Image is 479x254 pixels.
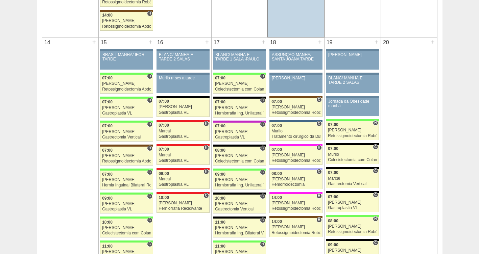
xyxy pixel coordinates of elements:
[215,196,225,201] span: 10:00
[213,73,266,75] div: Key: Brasil
[213,97,266,99] div: Key: Blanc
[271,231,320,235] div: Retossigmoidectomia Robótica
[159,171,169,176] span: 09:00
[326,215,379,217] div: Key: Brasil
[326,217,379,236] a: H 08:00 [PERSON_NAME] Retossigmoidectomia Robótica
[328,206,377,210] div: Gastroplastia VL
[261,37,266,46] div: +
[326,167,379,169] div: Key: Blanc
[99,37,109,48] div: 15
[271,158,320,163] div: Retossigmoidectomia Robótica
[102,19,151,23] div: [PERSON_NAME]
[102,202,151,206] div: [PERSON_NAME]
[147,11,152,16] span: Hospital
[100,75,153,94] a: H 07:00 [PERSON_NAME] Retossigmoidectomia Abdominal VL
[326,51,379,70] a: [PERSON_NAME]
[215,87,264,92] div: Colecistectomia com Colangiografia VL
[100,73,153,75] div: Key: Brasil
[269,98,322,117] a: C 07:00 [PERSON_NAME] Retossigmoidectomia Robótica
[159,182,208,187] div: Gastroplastia VL
[147,122,152,127] span: Hospital
[147,194,152,199] span: Consultório
[272,76,320,80] div: [PERSON_NAME]
[381,37,391,48] div: 20
[326,121,379,140] a: H 07:00 [PERSON_NAME] Retossigmoidectomia Robótica
[215,202,264,206] div: [PERSON_NAME]
[159,177,208,181] div: Marcal
[326,169,379,188] a: C 07:00 Marcal Gastrectomia Vertical
[213,193,266,195] div: Key: Blanc
[260,242,265,247] span: Hospital
[213,75,266,94] a: H 07:00 [PERSON_NAME] Colecistectomia com Colangiografia VL
[328,176,377,181] div: Marcal
[213,147,266,166] a: C 08:00 [PERSON_NAME] Colecistectomia com Colangiografia VL
[271,171,282,176] span: 08:00
[328,76,377,85] div: BLANC/ MANHÃ E TARDE 2 SALAS
[269,192,322,194] div: Key: Pro Matre
[271,195,282,200] span: 14:00
[102,106,151,110] div: [PERSON_NAME]
[271,129,320,133] div: Murilo
[326,96,379,98] div: Key: Aviso
[102,124,113,128] span: 07:00
[100,51,153,70] a: BRASIL MANHÃ/ IFOR TARDE
[269,73,322,75] div: Key: Aviso
[102,183,151,187] div: Hernia Inguinal Bilateral Robótica
[328,200,377,205] div: [PERSON_NAME]
[100,219,153,237] a: C 10:00 [PERSON_NAME] Colecistectomia com Colangiografia VL
[215,100,225,104] span: 07:00
[215,106,264,110] div: [PERSON_NAME]
[326,98,379,116] a: Jornada da Obesidade manhã
[159,110,208,115] div: Gastroplastia VL
[102,207,151,211] div: Gastroplastia VL
[102,154,151,158] div: [PERSON_NAME]
[260,98,265,103] span: Consultório
[328,230,377,234] div: Retossigmoidectomia Robótica
[326,73,379,75] div: Key: Aviso
[325,37,335,48] div: 19
[269,51,322,70] a: ASSUNÇÃO MANHÃ/ SANTA JOANA TARDE
[102,172,113,177] span: 07:00
[271,123,282,128] span: 07:00
[213,171,266,189] a: C 09:00 [PERSON_NAME] Herniorrafia Ing. Unilateral VL
[159,153,208,157] div: Marcal
[147,242,152,247] span: Consultório
[271,225,320,229] div: [PERSON_NAME]
[157,194,209,213] a: C 10:00 [PERSON_NAME] Herniorrafia Recidivante
[100,97,153,99] div: Key: Brasil
[147,146,152,151] span: Hospital
[269,216,322,218] div: Key: Santa Joana
[269,170,322,189] a: C 08:00 [PERSON_NAME] Hemorroidectomia
[102,13,113,18] span: 14:00
[271,105,320,109] div: [PERSON_NAME]
[147,74,152,79] span: Hospital
[215,154,264,158] div: [PERSON_NAME]
[159,195,169,200] span: 10:00
[316,145,321,150] span: Hospital
[271,201,320,205] div: [PERSON_NAME]
[326,193,379,212] a: C 07:00 [PERSON_NAME] Gastroplastia VL
[215,226,264,230] div: [PERSON_NAME]
[271,153,320,157] div: [PERSON_NAME]
[159,53,207,61] div: BLANC/ MANHÃ E TARDE 2 SALAS
[157,192,209,194] div: Key: Assunção
[215,111,264,116] div: Herniorrafia Ing. Unilateral VL
[215,130,264,134] div: [PERSON_NAME]
[215,220,225,225] span: 11:00
[260,170,265,175] span: Consultório
[215,244,225,249] span: 11:00
[328,152,377,157] div: Murilo
[102,24,151,29] div: Retossigmoidectomia Abdominal VL
[213,123,266,142] a: C 07:00 [PERSON_NAME] Gastroplastia VL
[159,105,208,109] div: [PERSON_NAME]
[102,135,151,139] div: Gastrectomia Vertical
[430,37,436,46] div: +
[100,240,153,243] div: Key: Brasil
[157,96,209,98] div: Key: Blanc
[215,231,264,235] div: Herniorrafia Ing. Bilateral VL
[102,231,151,235] div: Colecistectomia com Colangiografia VL
[271,134,320,139] div: Tratamento cirúrgico da Diástase do reto abdomem
[215,159,264,163] div: Colecistectomia com Colangiografia VL
[100,123,153,142] a: H 07:00 [PERSON_NAME] Gastrectomia Vertical
[271,147,282,152] span: 07:00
